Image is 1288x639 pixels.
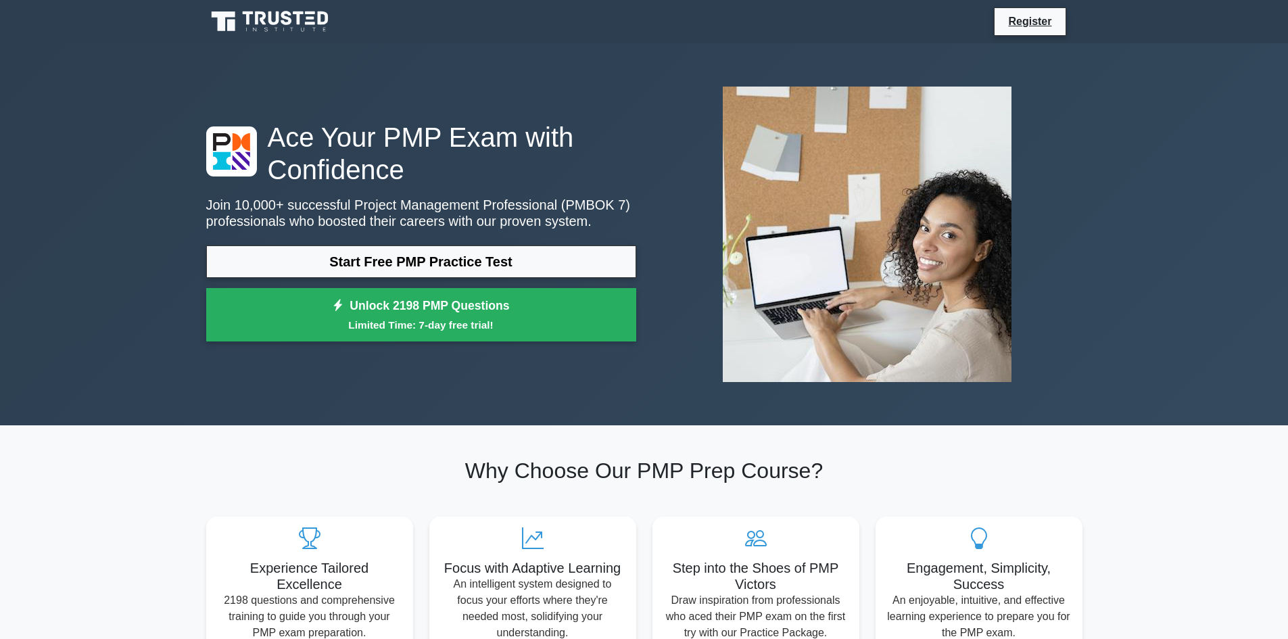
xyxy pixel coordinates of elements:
[886,560,1072,592] h5: Engagement, Simplicity, Success
[206,197,636,229] p: Join 10,000+ successful Project Management Professional (PMBOK 7) professionals who boosted their...
[206,458,1082,483] h2: Why Choose Our PMP Prep Course?
[206,288,636,342] a: Unlock 2198 PMP QuestionsLimited Time: 7-day free trial!
[1000,13,1059,30] a: Register
[440,560,625,576] h5: Focus with Adaptive Learning
[217,560,402,592] h5: Experience Tailored Excellence
[663,560,849,592] h5: Step into the Shoes of PMP Victors
[223,317,619,333] small: Limited Time: 7-day free trial!
[206,121,636,186] h1: Ace Your PMP Exam with Confidence
[206,245,636,278] a: Start Free PMP Practice Test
